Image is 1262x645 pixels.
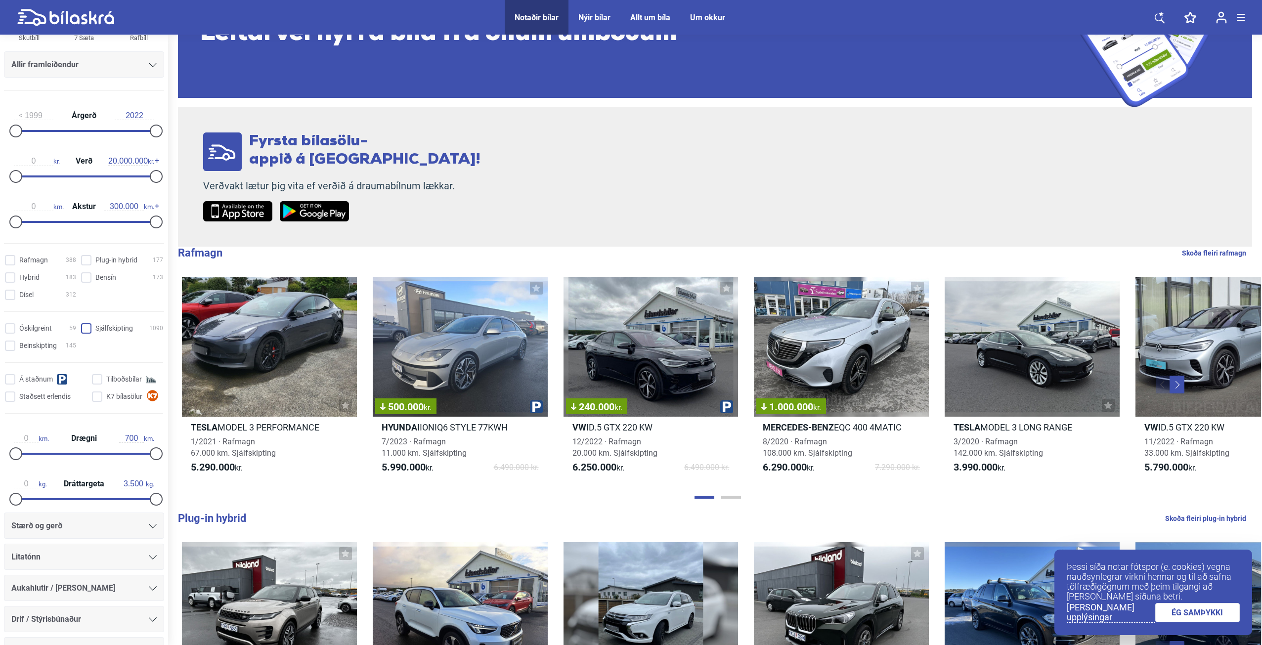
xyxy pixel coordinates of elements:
[564,277,739,482] a: 240.000kr.VWID.5 GTX 220 KW12/2022 · Rafmagn20.000 km. Sjálfskipting6.250.000kr.6.490.000 kr.
[1144,422,1158,432] b: VW
[1155,603,1240,622] a: ÉG SAMÞYKKI
[1182,247,1246,259] a: Skoða fleiri rafmagn
[69,323,76,334] span: 59
[763,422,834,432] b: Mercedes-Benz
[73,157,95,165] span: Verð
[382,462,434,473] span: kr.
[1067,602,1155,623] a: [PERSON_NAME] upplýsingar
[203,180,480,192] p: Verðvakt lætur þig vita ef verðið á draumabílnum lækkar.
[684,462,729,473] span: 6.490.000 kr.
[249,134,480,168] span: Fyrsta bílasölu- appið á [GEOGRAPHIC_DATA]!
[11,519,62,533] span: Stærð og gerð
[572,422,586,432] b: VW
[60,32,108,43] div: 7 Sæta
[572,461,616,473] b: 6.250.000
[69,434,99,442] span: Drægni
[954,461,998,473] b: 3.990.000
[5,32,53,43] div: Skutbíll
[178,247,222,259] b: Rafmagn
[564,422,739,433] h2: ID.5 GTX 220 KW
[382,422,420,432] b: Hyundai
[571,402,622,412] span: 240.000
[19,255,48,265] span: Rafmagn
[761,402,821,412] span: 1.000.000
[424,403,432,412] span: kr.
[106,391,142,402] span: K7 bílasölur
[1144,462,1196,473] span: kr.
[754,422,929,433] h2: EQC 400 4MATIC
[1216,11,1227,24] img: user-login.svg
[1144,461,1188,473] b: 5.790.000
[191,462,243,473] span: kr.
[382,437,467,458] span: 7/2023 · Rafmagn 11.000 km. Sjálfskipting
[11,581,115,595] span: Aukahlutir / [PERSON_NAME]
[721,496,741,499] button: Page 2
[954,422,980,432] b: Tesla
[104,202,154,211] span: km.
[19,341,57,351] span: Beinskipting
[191,461,235,473] b: 5.290.000
[954,462,1005,473] span: kr.
[1170,376,1184,393] button: Next
[153,255,163,265] span: 177
[69,112,99,120] span: Árgerð
[11,58,79,72] span: Allir framleiðendur
[66,255,76,265] span: 388
[380,402,432,412] span: 500.000
[813,403,821,412] span: kr.
[373,422,548,433] h2: IONIQ6 STYLE 77KWH
[19,391,71,402] span: Staðsett erlendis
[66,272,76,283] span: 183
[70,203,98,211] span: Akstur
[875,462,920,473] span: 7.290.000 kr.
[515,13,559,22] a: Notaðir bílar
[1165,512,1246,525] a: Skoða fleiri plug-in hybrid
[690,13,725,22] a: Um okkur
[191,422,218,432] b: Tesla
[106,374,142,385] span: Tilboðsbílar
[61,480,107,488] span: Dráttargeta
[1156,376,1171,393] button: Previous
[763,462,815,473] span: kr.
[945,277,1120,482] a: TeslaMODEL 3 LONG RANGE3/2020 · Rafmagn142.000 km. Sjálfskipting3.990.000kr.
[19,323,52,334] span: Óskilgreint
[1067,562,1240,602] p: Þessi síða notar fótspor (e. cookies) vegna nauðsynlegrar virkni hennar og til að safna tölfræðig...
[494,462,539,473] span: 6.490.000 kr.
[149,323,163,334] span: 1090
[763,437,852,458] span: 8/2020 · Rafmagn 108.000 km. Sjálfskipting
[578,13,610,22] a: Nýir bílar
[115,32,163,43] div: Rafbíll
[191,437,276,458] span: 1/2021 · Rafmagn 67.000 km. Sjálfskipting
[11,550,41,564] span: Litatónn
[754,277,929,482] a: 1.000.000kr.Mercedes-BenzEQC 400 4MATIC8/2020 · Rafmagn108.000 km. Sjálfskipting6.290.000kr.7.290...
[121,479,154,488] span: kg.
[14,479,47,488] span: kg.
[19,290,34,300] span: Dísel
[119,434,154,443] span: km.
[695,496,714,499] button: Page 1
[373,277,548,482] a: 500.000kr.HyundaiIONIQ6 STYLE 77KWH7/2023 · Rafmagn11.000 km. Sjálfskipting5.990.000kr.6.490.000 kr.
[95,323,133,334] span: Sjálfskipting
[630,13,670,22] a: Allt um bíla
[1144,437,1229,458] span: 11/2022 · Rafmagn 33.000 km. Sjálfskipting
[382,461,426,473] b: 5.990.000
[945,422,1120,433] h2: MODEL 3 LONG RANGE
[178,512,246,524] b: Plug-in hybrid
[763,461,807,473] b: 6.290.000
[95,255,137,265] span: Plug-in hybrid
[95,272,116,283] span: Bensín
[66,290,76,300] span: 312
[572,437,657,458] span: 12/2022 · Rafmagn 20.000 km. Sjálfskipting
[66,341,76,351] span: 145
[14,434,49,443] span: km.
[954,437,1043,458] span: 3/2020 · Rafmagn 142.000 km. Sjálfskipting
[14,157,60,166] span: kr.
[153,272,163,283] span: 173
[19,272,40,283] span: Hybrid
[182,277,357,482] a: TeslaMODEL 3 PERFORMANCE1/2021 · Rafmagn67.000 km. Sjálfskipting5.290.000kr.
[19,374,53,385] span: Á staðnum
